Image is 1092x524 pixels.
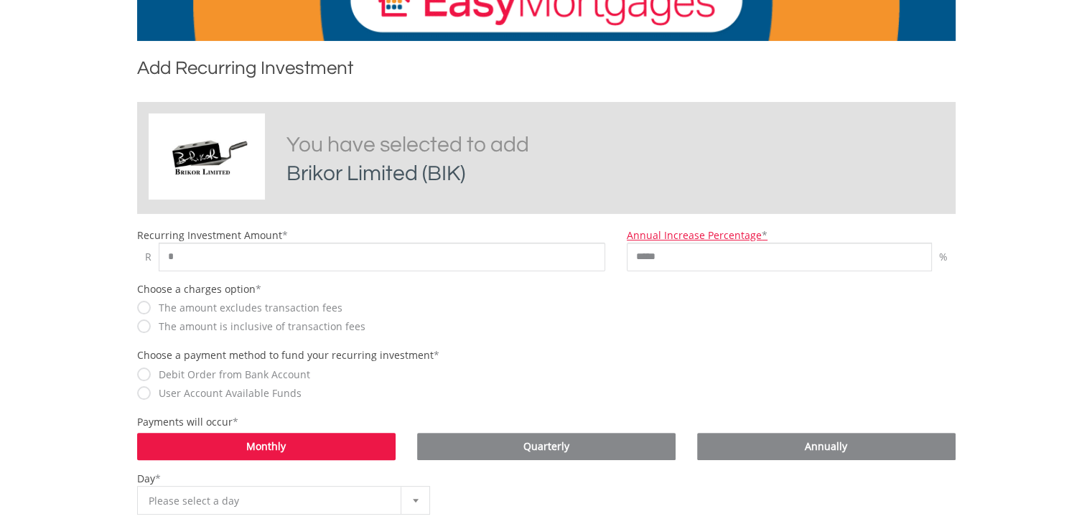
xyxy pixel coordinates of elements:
[151,368,310,382] label: Debit Order from Bank Account
[523,439,569,453] span: Quarterly
[137,243,159,271] span: R
[286,162,465,184] span: Brikor Limited (BIK)
[932,243,956,271] div: %
[137,415,233,429] label: Payments will occur
[627,228,767,242] a: Annual Increase Percentage*
[151,319,365,334] label: The amount is inclusive of transaction fees
[151,386,302,401] label: User Account Available Funds
[149,487,398,515] span: Please select a day
[137,55,956,88] h1: Add Recurring Investment
[805,439,847,453] span: Annually
[151,301,342,315] label: The amount excludes transaction fees
[137,282,256,296] label: Choose a charges option
[286,131,738,188] h2: You have selected to add
[156,123,263,191] img: EQU.ZA.BIK.png
[137,348,434,362] label: Choose a payment method to fund your recurring investment
[246,439,286,453] span: Monthly
[137,228,282,242] label: Recurring Investment Amount
[137,472,155,485] label: Day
